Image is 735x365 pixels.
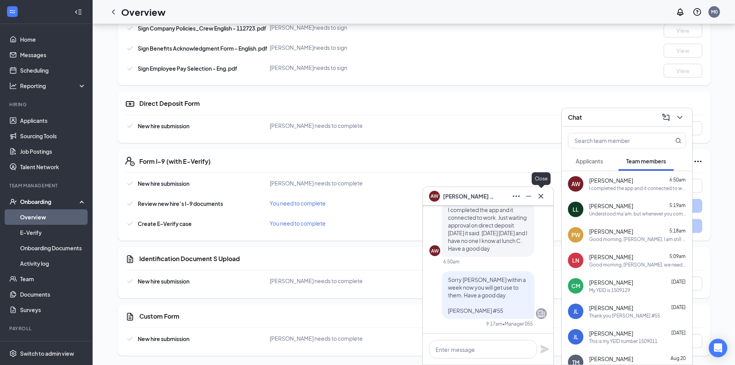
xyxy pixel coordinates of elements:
svg: WorkstreamLogo [8,8,16,15]
div: 9:17am [486,321,502,327]
div: Reporting [20,82,86,90]
div: CM [571,282,580,290]
h5: Direct Deposit Form [139,99,200,108]
span: [PERSON_NAME] needs to complete [270,335,363,342]
svg: Checkmark [125,219,135,228]
span: [PERSON_NAME] needs to complete [270,277,363,284]
div: Thank you [PERSON_NAME] #55 [589,312,660,319]
div: Payroll [9,325,84,332]
span: [PERSON_NAME] [589,253,633,261]
span: [PERSON_NAME] needs to complete [270,122,363,129]
svg: CustomFormIcon [125,255,135,264]
svg: Analysis [9,82,17,90]
svg: Company [537,309,546,318]
div: My YEID is 1509129 [589,287,630,294]
span: [DATE] [671,330,686,336]
div: Onboarding [20,198,79,205]
div: AW [431,248,439,254]
span: [PERSON_NAME] [589,329,633,337]
div: [PERSON_NAME] needs to sign [270,44,462,51]
span: [PERSON_NAME] [589,227,633,235]
svg: Plane [540,345,549,354]
div: This is my YEID number 1509011 [589,338,657,345]
a: Talent Network [20,159,86,175]
span: [PERSON_NAME] [589,177,633,184]
div: [PERSON_NAME] needs to sign [270,24,462,31]
button: Minimize [522,190,535,202]
span: Review new hire’s I-9 documents [138,200,223,207]
span: [DATE] [671,304,686,310]
span: 5:19am [669,202,686,208]
a: Surveys [20,302,86,317]
h1: Overview [121,5,166,19]
a: Overview [20,209,86,225]
a: Job Postings [20,144,86,159]
div: PW [571,231,580,239]
span: You need to complete [270,220,326,227]
a: Onboarding Documents [20,240,86,256]
span: 5:18am [669,228,686,234]
div: AW [571,180,580,188]
svg: MagnifyingGlass [675,138,681,144]
div: Close [532,172,551,185]
div: LL [573,205,579,213]
div: Open Intercom Messenger [709,339,727,357]
span: [PERSON_NAME] Winders [443,192,497,200]
a: Activity log [20,256,86,271]
span: [DATE] [671,279,686,285]
svg: Notifications [676,7,685,17]
button: ChevronDown [674,111,686,124]
span: Aug 20 [671,355,686,361]
a: Sourcing Tools [20,128,86,144]
span: [PERSON_NAME] [589,202,633,210]
svg: ChevronLeft [109,7,118,17]
div: Team Management [9,182,84,189]
svg: Collapse [74,8,82,16]
span: Sorry [PERSON_NAME] within a week now you will get use to them. Have a good day. [PERSON_NAME] #55 [448,276,526,314]
button: ComposeMessage [660,111,672,124]
svg: Checkmark [125,24,135,33]
svg: ChevronDown [675,113,684,122]
a: Messages [20,47,86,63]
span: [PERSON_NAME] [589,304,633,312]
span: Sign Employee Pay Selection - Eng.pdf [138,65,237,72]
span: New hire submission [138,180,189,187]
span: Sign Company Policies_Crew English - 112723.pdf [138,25,266,32]
a: E-Verify [20,225,86,240]
span: New hire submission [138,122,189,129]
div: JL [573,307,578,315]
div: [PERSON_NAME] needs to sign [270,64,462,71]
div: JL [573,333,578,341]
span: Create E-Verify case [138,220,192,227]
div: Good morning, [PERSON_NAME], we need to finish your onboarding paperwork first, after that you or... [589,261,686,268]
a: PayrollCrown [20,337,86,352]
a: Documents [20,287,86,302]
svg: Cross [536,192,546,201]
svg: Ellipses [512,192,521,201]
a: Home [20,32,86,47]
svg: FormI9EVerifyIcon [125,157,135,166]
div: Hiring [9,101,84,108]
svg: Checkmark [125,334,135,343]
div: Switch to admin view [20,350,74,357]
button: View [664,24,702,37]
span: Applicants [576,158,603,165]
span: [PERSON_NAME] [589,355,633,363]
span: [PERSON_NAME] [589,278,633,286]
span: Team members [626,158,666,165]
span: • Manager 055 [502,321,533,327]
svg: Checkmark [125,179,135,188]
svg: ComposeMessage [661,113,671,122]
svg: DirectDepositIcon [125,99,135,109]
svg: CustomFormIcon [125,312,135,321]
span: [PERSON_NAME] needs to complete [270,180,363,187]
svg: Settings [9,350,17,357]
svg: QuestionInfo [693,7,702,17]
svg: UserCheck [9,198,17,205]
div: I completed the app and it connected to work. Just waiting approval on direct deposit [DATE] it s... [589,185,686,192]
div: Good morning, [PERSON_NAME], I am still waiting for your youth certificate. please you need to do... [589,236,686,243]
span: Sign Benefits Acknowledgment Form - English.pdf [138,45,267,52]
a: Scheduling [20,63,86,78]
button: Ellipses [510,190,522,202]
